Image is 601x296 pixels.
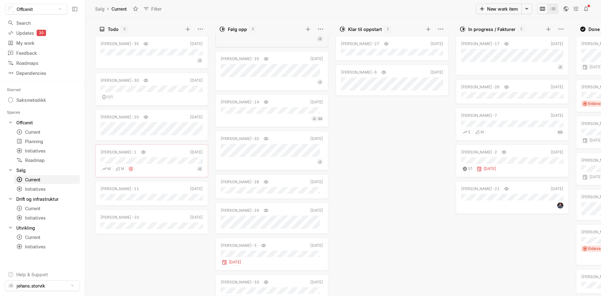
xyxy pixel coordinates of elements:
div: Todo [108,26,119,33]
div: Initiatives [16,148,77,154]
div: Utvikling [16,225,35,231]
div: [PERSON_NAME]-7[DATE]SMMA [456,106,569,143]
div: Initiatives [16,243,77,250]
a: [PERSON_NAME]-30[DATE]0/1 [95,73,208,106]
a: Initiatives [14,146,80,155]
a: [PERSON_NAME]-27[DATE] [336,36,449,61]
button: Change to mode list_view [548,3,558,14]
div: Feedback [8,50,77,56]
span: M [107,166,111,172]
div: [PERSON_NAME]-5[DATE][DATE] [215,236,328,273]
div: [DATE] [310,99,323,105]
a: Current [14,204,80,213]
div: [PERSON_NAME]-29 [221,208,259,213]
img: 1664967502494.jpeg [557,202,563,209]
a: [PERSON_NAME]-35[DATE]JE [95,36,208,69]
button: JEjehans.storvik [5,280,80,291]
div: Drift og infrastruktur [5,195,80,203]
div: [DATE] [190,114,203,120]
div: [DATE] [310,179,323,185]
a: Offcenit [5,118,80,127]
div: [DATE] [551,149,563,155]
span: JE [318,36,321,42]
div: [DATE] [310,56,323,62]
span: JE [198,57,201,64]
div: [PERSON_NAME]-29[DATE] [215,201,328,236]
div: [DATE] [310,243,323,248]
div: [PERSON_NAME]-30[DATE]0/1 [95,71,208,107]
div: [DATE] [190,78,203,83]
a: Initiatives [14,184,80,193]
a: Roadmap [14,156,80,164]
div: [DATE] [190,186,203,192]
div: Current [16,176,77,183]
div: [DATE] [475,166,498,172]
div: [PERSON_NAME]-2[DATE]1/1[DATE] [456,143,569,179]
a: Saksmetodikk [5,96,80,104]
a: [PERSON_NAME]-28[DATE] [215,174,328,199]
div: [PERSON_NAME]-35 [100,41,139,47]
a: [PERSON_NAME]-32[DATE]JE [215,131,328,170]
div: board and list toggle [537,3,558,14]
div: grid [336,34,451,296]
span: JE [318,79,321,85]
a: [PERSON_NAME]-11[DATE] [95,181,208,206]
div: Spaces [7,109,28,116]
div: Done [588,26,600,33]
div: [PERSON_NAME]-33 [221,279,259,285]
div: [PERSON_NAME]-17 [461,41,500,47]
div: Følg opp [228,26,247,33]
div: [DATE] [190,41,203,47]
a: [PERSON_NAME]-14[DATE]JEMA [215,94,328,127]
div: Help & Support [16,271,48,278]
div: Planning [16,138,77,145]
div: Utvikling [5,223,80,232]
div: [DATE] [310,136,323,142]
div: [PERSON_NAME]-11[DATE] [95,179,208,208]
div: Initiatives [16,215,77,221]
div: grid [456,34,572,296]
div: [PERSON_NAME]-14 [221,99,259,105]
div: 5 [518,26,524,32]
div: [PERSON_NAME]-1 [100,149,136,155]
div: [PERSON_NAME]-30 [100,78,139,83]
div: [PERSON_NAME]-26 [461,84,500,90]
button: New work item [476,3,522,14]
div: Drift og infrastruktur [16,196,59,202]
a: [PERSON_NAME]-25[DATE]JE [215,51,328,91]
div: Roadmap [16,157,77,164]
a: [PERSON_NAME]-20[DATE] [95,109,208,141]
span: Offcenit [17,6,33,13]
a: [PERSON_NAME]-6[DATE] [336,65,449,96]
a: My work [5,38,80,48]
div: [PERSON_NAME]-11 [100,186,139,192]
div: › [107,6,109,12]
div: [DATE] [551,41,563,47]
button: Change to mode board_view [537,3,548,14]
a: [PERSON_NAME]-5[DATE][DATE] [215,238,328,271]
div: 30 [37,30,46,36]
a: [PERSON_NAME]-21[DATE] [456,181,569,214]
a: Updates30 [5,28,80,38]
div: [DATE] [190,215,203,220]
div: [DATE] [430,70,443,75]
div: Klar til oppstart [348,26,382,33]
a: Planning [14,137,80,146]
div: Current [16,205,77,212]
a: Initiatives [14,242,80,251]
div: Initiatives [16,186,77,192]
span: 0 / 1 [107,94,113,100]
a: [PERSON_NAME]-1[DATE]MMJE [95,144,208,177]
div: 2 [384,26,391,32]
div: Salg [95,6,105,12]
div: [PERSON_NAME]-32 [221,136,259,142]
div: [PERSON_NAME]-32[DATE]JE [215,129,328,172]
div: [PERSON_NAME]-20 [100,114,139,120]
div: [PERSON_NAME]-1[DATE]MMJE [95,143,208,179]
div: [PERSON_NAME]-26[DATE] [456,77,569,106]
span: S [468,129,470,135]
a: Current [14,233,80,241]
div: [DATE] [310,279,323,285]
div: [PERSON_NAME]-17[DATE]JE [456,34,569,77]
div: [PERSON_NAME]-27 [341,41,379,47]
